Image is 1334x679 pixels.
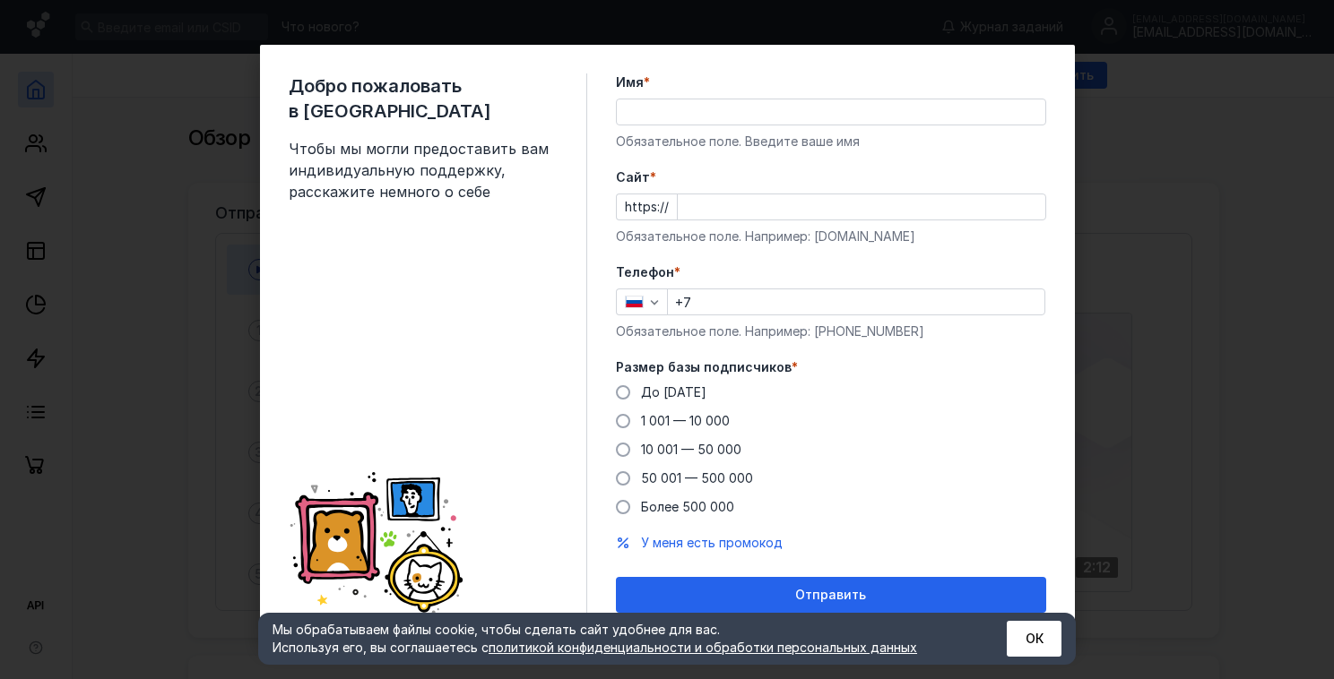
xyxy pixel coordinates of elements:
span: До [DATE] [641,384,706,400]
button: У меня есть промокод [641,534,783,552]
span: 50 001 — 500 000 [641,470,753,486]
span: Чтобы мы могли предоставить вам индивидуальную поддержку, расскажите немного о себе [289,138,558,202]
span: Телефон [616,263,674,281]
span: Добро пожаловать в [GEOGRAPHIC_DATA] [289,73,558,124]
div: Мы обрабатываем файлы cookie, чтобы сделать сайт удобнее для вас. Используя его, вы соглашаетесь c [273,621,963,657]
div: Обязательное поле. Например: [DOMAIN_NAME] [616,228,1046,245]
span: 1 001 — 10 000 [641,413,730,428]
span: У меня есть промокод [641,535,783,550]
span: Имя [616,73,644,91]
span: 10 001 — 50 000 [641,442,741,457]
div: Обязательное поле. Введите ваше имя [616,133,1046,150]
span: Отправить [795,588,866,603]
span: Размер базы подписчиков [616,358,792,376]
div: Обязательное поле. Например: [PHONE_NUMBER] [616,322,1046,340]
button: Отправить [616,577,1046,613]
button: ОК [1007,621,1061,657]
span: Cайт [616,168,650,186]
span: Более 500 000 [641,499,734,514]
a: политикой конфиденциальности и обработки персональных данных [489,640,917,655]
